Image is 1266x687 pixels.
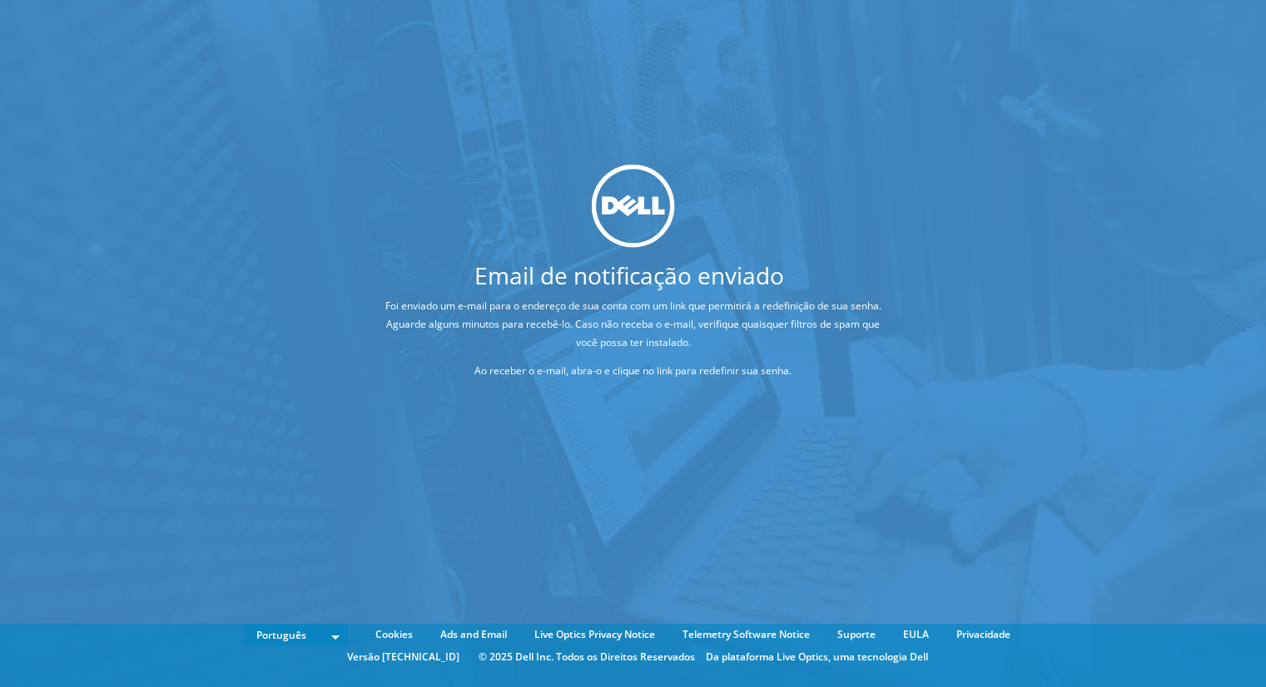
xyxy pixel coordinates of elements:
[825,625,888,644] a: Suporte
[706,648,928,666] li: Da plataforma Live Optics, uma tecnologia Dell
[339,648,468,666] li: Versão [TECHNICAL_ID]
[592,165,675,248] img: dell_svg_logo.svg
[891,625,941,644] a: EULA
[944,625,1023,644] a: Privacidade
[470,648,703,666] li: © 2025 Dell Inc. Todos os Direitos Reservados
[522,625,668,644] a: Live Optics Privacy Notice
[428,625,519,644] a: Ads and Email
[379,297,887,352] p: Foi enviado um e-mail para o endereço de sua conta com um link que permitirá a redefinição de sua...
[316,264,941,287] h1: Email de notificação enviado
[379,362,887,380] p: Ao receber o e-mail, abra-o e clique no link para redefinir sua senha.
[363,625,425,644] a: Cookies
[670,625,822,644] a: Telemetry Software Notice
